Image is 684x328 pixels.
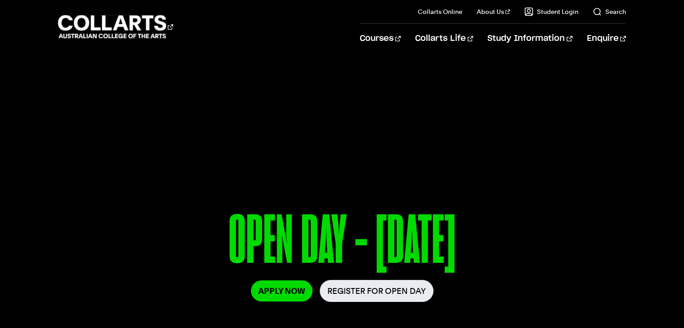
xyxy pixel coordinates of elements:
[320,280,434,302] a: Register for Open Day
[487,24,572,53] a: Study Information
[415,24,473,53] a: Collarts Life
[360,24,401,53] a: Courses
[524,7,578,16] a: Student Login
[76,206,608,280] p: OPEN DAY - [DATE]
[477,7,510,16] a: About Us
[418,7,462,16] a: Collarts Online
[593,7,626,16] a: Search
[587,24,626,53] a: Enquire
[58,14,173,40] div: Go to homepage
[251,280,313,301] a: Apply Now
